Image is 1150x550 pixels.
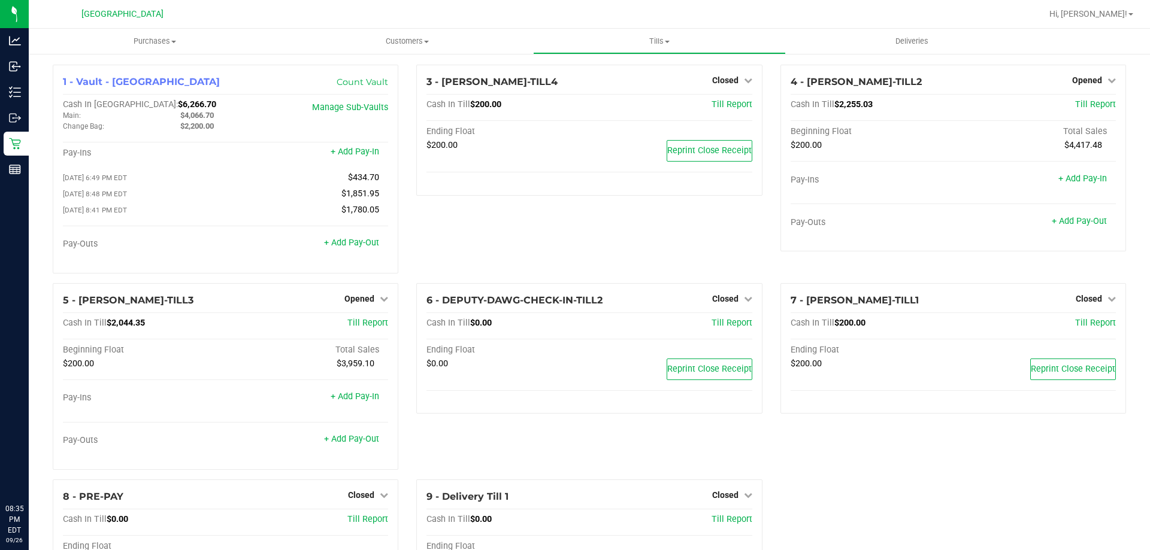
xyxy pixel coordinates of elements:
[426,491,509,502] span: 9 - Delivery Till 1
[667,140,752,162] button: Reprint Close Receipt
[347,514,388,524] a: Till Report
[426,140,458,150] span: $200.00
[1058,174,1107,184] a: + Add Pay-In
[5,536,23,545] p: 09/26
[712,490,739,500] span: Closed
[1076,294,1102,303] span: Closed
[712,294,739,303] span: Closed
[1030,358,1116,380] button: Reprint Close Receipt
[178,99,216,110] span: $6,266.70
[1049,9,1127,19] span: Hi, [PERSON_NAME]!
[63,111,81,120] span: Main:
[470,514,492,524] span: $0.00
[426,99,470,110] span: Cash In Till
[63,148,226,159] div: Pay-Ins
[470,318,492,328] span: $0.00
[426,76,558,87] span: 3 - [PERSON_NAME]-TILL4
[107,318,145,328] span: $2,044.35
[712,514,752,524] span: Till Report
[9,163,21,175] inline-svg: Reports
[1064,140,1102,150] span: $4,417.48
[341,205,379,215] span: $1,780.05
[712,75,739,85] span: Closed
[834,318,865,328] span: $200.00
[180,111,214,120] span: $4,066.70
[791,318,834,328] span: Cash In Till
[9,138,21,150] inline-svg: Retail
[712,318,752,328] a: Till Report
[791,140,822,150] span: $200.00
[348,172,379,183] span: $434.70
[791,217,954,228] div: Pay-Outs
[63,122,104,130] span: Change Bag:
[180,121,214,130] span: $2,200.00
[337,358,374,369] span: $3,959.10
[63,99,178,110] span: Cash In [GEOGRAPHIC_DATA]:
[341,189,379,199] span: $1,851.95
[344,294,374,303] span: Opened
[281,29,533,54] a: Customers
[63,435,226,446] div: Pay-Outs
[29,36,281,47] span: Purchases
[324,434,379,444] a: + Add Pay-Out
[1072,75,1102,85] span: Opened
[324,238,379,248] a: + Add Pay-Out
[1075,99,1116,110] a: Till Report
[786,29,1038,54] a: Deliveries
[9,86,21,98] inline-svg: Inventory
[63,76,220,87] span: 1 - Vault - [GEOGRAPHIC_DATA]
[791,345,954,355] div: Ending Float
[667,364,752,374] span: Reprint Close Receipt
[107,514,128,524] span: $0.00
[63,393,226,403] div: Pay-Ins
[1031,364,1115,374] span: Reprint Close Receipt
[953,126,1116,137] div: Total Sales
[791,175,954,186] div: Pay-Ins
[470,99,501,110] span: $200.00
[9,35,21,47] inline-svg: Analytics
[282,36,532,47] span: Customers
[29,29,281,54] a: Purchases
[63,239,226,250] div: Pay-Outs
[337,77,388,87] a: Count Vault
[63,318,107,328] span: Cash In Till
[347,318,388,328] span: Till Report
[9,112,21,124] inline-svg: Outbound
[63,358,94,369] span: $200.00
[348,490,374,500] span: Closed
[426,345,589,355] div: Ending Float
[63,174,127,182] span: [DATE] 6:49 PM EDT
[879,36,945,47] span: Deliveries
[63,190,127,198] span: [DATE] 8:48 PM EDT
[791,294,919,306] span: 7 - [PERSON_NAME]-TILL1
[81,9,164,19] span: [GEOGRAPHIC_DATA]
[426,126,589,137] div: Ending Float
[1075,318,1116,328] a: Till Report
[426,318,470,328] span: Cash In Till
[426,294,603,306] span: 6 - DEPUTY-DAWG-CHECK-IN-TILL2
[63,206,127,214] span: [DATE] 8:41 PM EDT
[791,126,954,137] div: Beginning Float
[426,514,470,524] span: Cash In Till
[5,503,23,536] p: 08:35 PM EDT
[534,36,785,47] span: Tills
[63,294,193,306] span: 5 - [PERSON_NAME]-TILL3
[1052,216,1107,226] a: + Add Pay-Out
[667,358,752,380] button: Reprint Close Receipt
[426,358,448,369] span: $0.00
[667,145,752,156] span: Reprint Close Receipt
[9,60,21,72] inline-svg: Inbound
[331,147,379,157] a: + Add Pay-In
[63,345,226,355] div: Beginning Float
[63,491,123,502] span: 8 - PRE-PAY
[226,345,389,355] div: Total Sales
[331,391,379,402] a: + Add Pay-In
[712,99,752,110] a: Till Report
[791,99,834,110] span: Cash In Till
[12,454,48,490] iframe: Resource center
